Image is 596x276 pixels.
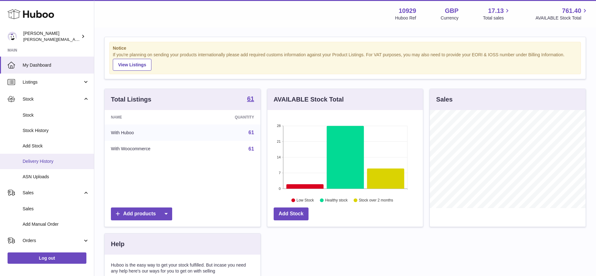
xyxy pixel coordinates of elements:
[279,187,281,190] text: 0
[23,238,83,244] span: Orders
[23,112,89,118] span: Stock
[23,143,89,149] span: Add Stock
[535,15,588,21] span: AVAILABLE Stock Total
[111,262,254,274] p: Huboo is the easy way to get your stock fulfilled. But incase you need any help here's our ways f...
[111,95,151,104] h3: Total Listings
[325,198,348,202] text: Healthy stock
[359,198,393,202] text: Stock over 2 months
[277,140,281,143] text: 21
[201,110,260,124] th: Quantity
[249,130,254,135] a: 61
[535,7,588,21] a: 761.40 AVAILABLE Stock Total
[277,155,281,159] text: 14
[105,141,201,157] td: With Woocommerce
[105,124,201,141] td: With Huboo
[23,174,89,180] span: ASN Uploads
[23,221,89,227] span: Add Manual Order
[23,37,126,42] span: [PERSON_NAME][EMAIL_ADDRESS][DOMAIN_NAME]
[441,15,459,21] div: Currency
[113,52,577,71] div: If you're planning on sending your products internationally please add required customs informati...
[111,207,172,220] a: Add products
[23,206,89,212] span: Sales
[395,15,416,21] div: Huboo Ref
[8,32,17,41] img: thomas@otesports.co.uk
[436,95,452,104] h3: Sales
[23,128,89,134] span: Stock History
[23,62,89,68] span: My Dashboard
[483,15,511,21] span: Total sales
[445,7,458,15] strong: GBP
[399,7,416,15] strong: 10929
[274,95,344,104] h3: AVAILABLE Stock Total
[274,207,309,220] a: Add Stock
[111,240,124,248] h3: Help
[247,96,254,103] a: 61
[247,96,254,102] strong: 61
[23,190,83,196] span: Sales
[113,59,151,71] a: View Listings
[23,79,83,85] span: Listings
[279,171,281,175] text: 7
[277,124,281,128] text: 28
[23,158,89,164] span: Delivery History
[297,198,314,202] text: Low Stock
[488,7,504,15] span: 17.13
[23,30,80,42] div: [PERSON_NAME]
[562,7,581,15] span: 761.40
[113,45,577,51] strong: Notice
[105,110,201,124] th: Name
[483,7,511,21] a: 17.13 Total sales
[249,146,254,152] a: 61
[8,252,86,264] a: Log out
[23,96,83,102] span: Stock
